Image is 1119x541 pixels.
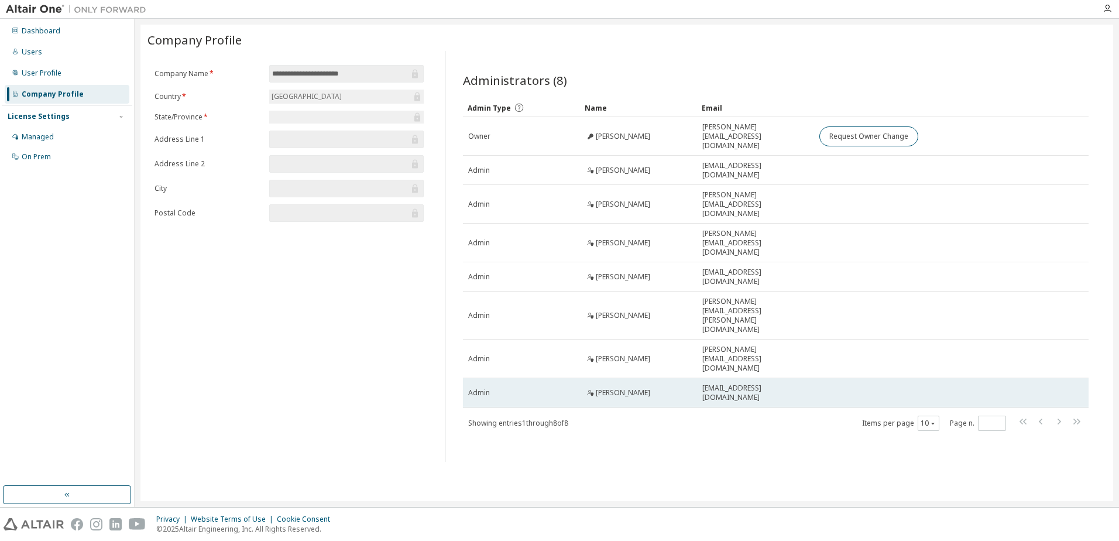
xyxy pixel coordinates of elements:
[155,208,262,218] label: Postal Code
[468,311,490,320] span: Admin
[702,297,809,334] span: [PERSON_NAME][EMAIL_ADDRESS][PERSON_NAME][DOMAIN_NAME]
[191,515,277,524] div: Website Terms of Use
[22,69,61,78] div: User Profile
[22,90,84,99] div: Company Profile
[147,32,242,48] span: Company Profile
[468,132,490,141] span: Owner
[277,515,337,524] div: Cookie Consent
[155,159,262,169] label: Address Line 2
[702,384,809,402] span: [EMAIL_ADDRESS][DOMAIN_NAME]
[156,515,191,524] div: Privacy
[596,311,650,320] span: [PERSON_NAME]
[155,92,262,101] label: Country
[585,98,692,117] div: Name
[596,238,650,248] span: [PERSON_NAME]
[468,238,490,248] span: Admin
[950,416,1006,431] span: Page n.
[468,272,490,282] span: Admin
[155,184,262,193] label: City
[22,26,60,36] div: Dashboard
[702,98,809,117] div: Email
[156,524,337,534] p: © 2025 Altair Engineering, Inc. All Rights Reserved.
[71,518,83,530] img: facebook.svg
[468,200,490,209] span: Admin
[596,388,650,398] span: [PERSON_NAME]
[702,190,809,218] span: [PERSON_NAME][EMAIL_ADDRESS][DOMAIN_NAME]
[468,388,490,398] span: Admin
[702,345,809,373] span: [PERSON_NAME][EMAIL_ADDRESS][DOMAIN_NAME]
[22,152,51,162] div: On Prem
[8,112,70,121] div: License Settings
[270,90,344,103] div: [GEOGRAPHIC_DATA]
[862,416,939,431] span: Items per page
[596,272,650,282] span: [PERSON_NAME]
[463,72,567,88] span: Administrators (8)
[702,268,809,286] span: [EMAIL_ADDRESS][DOMAIN_NAME]
[468,354,490,364] span: Admin
[596,166,650,175] span: [PERSON_NAME]
[4,518,64,530] img: altair_logo.svg
[155,69,262,78] label: Company Name
[269,90,424,104] div: [GEOGRAPHIC_DATA]
[155,112,262,122] label: State/Province
[468,166,490,175] span: Admin
[596,354,650,364] span: [PERSON_NAME]
[596,132,650,141] span: [PERSON_NAME]
[819,126,918,146] button: Request Owner Change
[22,47,42,57] div: Users
[6,4,152,15] img: Altair One
[90,518,102,530] img: instagram.svg
[129,518,146,530] img: youtube.svg
[702,229,809,257] span: [PERSON_NAME][EMAIL_ADDRESS][DOMAIN_NAME]
[702,161,809,180] span: [EMAIL_ADDRESS][DOMAIN_NAME]
[468,103,511,113] span: Admin Type
[596,200,650,209] span: [PERSON_NAME]
[109,518,122,530] img: linkedin.svg
[921,419,936,428] button: 10
[468,418,568,428] span: Showing entries 1 through 8 of 8
[702,122,809,150] span: [PERSON_NAME][EMAIL_ADDRESS][DOMAIN_NAME]
[155,135,262,144] label: Address Line 1
[22,132,54,142] div: Managed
